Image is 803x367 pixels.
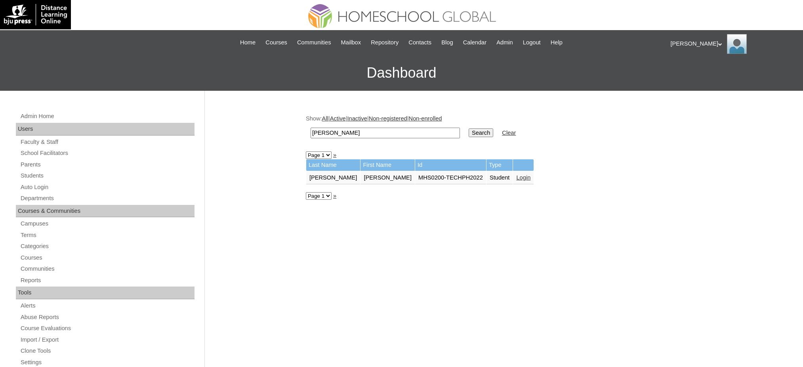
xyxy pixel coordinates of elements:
[551,38,563,47] span: Help
[311,128,460,138] input: Search
[547,38,566,47] a: Help
[4,55,799,91] h3: Dashboard
[16,205,195,218] div: Courses & Communities
[4,4,67,25] img: logo-white.png
[20,160,195,170] a: Parents
[20,335,195,345] a: Import / Export
[408,38,431,47] span: Contacts
[261,38,291,47] a: Courses
[519,38,545,47] a: Logout
[341,38,361,47] span: Mailbox
[502,130,516,136] a: Clear
[20,346,195,356] a: Clone Tools
[20,111,195,121] a: Admin Home
[727,34,747,54] img: Ariane Ebuen
[20,301,195,311] a: Alerts
[20,312,195,322] a: Abuse Reports
[369,115,407,122] a: Non-registered
[236,38,259,47] a: Home
[671,34,795,54] div: [PERSON_NAME]
[463,38,486,47] span: Calendar
[437,38,457,47] a: Blog
[297,38,331,47] span: Communities
[16,123,195,136] div: Users
[523,38,541,47] span: Logout
[306,159,360,171] td: Last Name
[367,38,402,47] a: Repository
[20,171,195,181] a: Students
[20,219,195,229] a: Campuses
[20,323,195,333] a: Course Evaluations
[441,38,453,47] span: Blog
[469,128,493,137] input: Search
[330,115,346,122] a: Active
[333,193,336,199] a: »
[306,171,360,185] td: [PERSON_NAME]
[492,38,517,47] a: Admin
[337,38,365,47] a: Mailbox
[496,38,513,47] span: Admin
[486,159,513,171] td: Type
[486,171,513,185] td: Student
[20,193,195,203] a: Departments
[404,38,435,47] a: Contacts
[360,171,415,185] td: [PERSON_NAME]
[347,115,367,122] a: Inactive
[293,38,335,47] a: Communities
[240,38,256,47] span: Home
[20,264,195,274] a: Communities
[20,230,195,240] a: Terms
[371,38,399,47] span: Repository
[20,275,195,285] a: Reports
[265,38,287,47] span: Courses
[322,115,328,122] a: All
[516,174,530,181] a: Login
[16,287,195,299] div: Tools
[20,148,195,158] a: School Facilitators
[20,241,195,251] a: Categories
[360,159,415,171] td: First Name
[415,171,486,185] td: MHS0200-TECHPH2022
[409,115,442,122] a: Non-enrolled
[20,137,195,147] a: Faculty & Staff
[415,159,486,171] td: Id
[20,182,195,192] a: Auto Login
[459,38,490,47] a: Calendar
[306,115,698,143] div: Show: | | | |
[20,253,195,263] a: Courses
[333,152,336,158] a: »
